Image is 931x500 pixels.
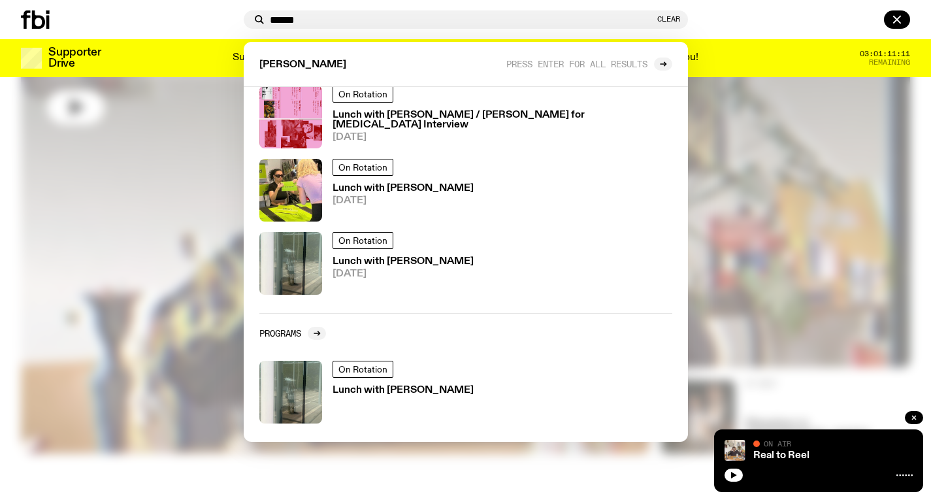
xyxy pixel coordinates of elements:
h3: Lunch with [PERSON_NAME] [333,386,474,395]
button: Clear [657,16,680,23]
span: [DATE] [333,269,474,279]
span: [PERSON_NAME] [259,60,346,70]
span: Remaining [869,59,910,66]
span: [DATE] [333,196,474,206]
a: On RotationLunch with [PERSON_NAME][DATE] [254,227,678,300]
span: On Air [764,439,791,448]
a: On RotationLunch with [PERSON_NAME] [254,356,678,429]
span: 03:01:11:11 [860,50,910,58]
h3: Supporter Drive [48,47,101,69]
a: Programs [259,327,326,340]
a: On RotationLunch with [PERSON_NAME][DATE] [254,154,678,227]
h3: Lunch with [PERSON_NAME] [333,184,474,193]
a: On RotationLunch with [PERSON_NAME] / [PERSON_NAME] for [MEDICAL_DATA] Interview[DATE] [254,80,678,154]
a: Press enter for all results [506,58,672,71]
span: Press enter for all results [506,59,647,69]
img: Jasper Craig Adams holds a vintage camera to his eye, obscuring his face. He is wearing a grey ju... [725,440,745,461]
h3: Lunch with [PERSON_NAME] / [PERSON_NAME] for [MEDICAL_DATA] Interview [333,110,672,130]
p: Supporter Drive 2025: Shaping the future of our city’s music, arts, and culture - with the help o... [233,52,698,64]
span: [DATE] [333,133,672,142]
h3: Lunch with [PERSON_NAME] [333,257,474,267]
a: Real to Reel [753,450,809,461]
h2: Programs [259,328,301,338]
